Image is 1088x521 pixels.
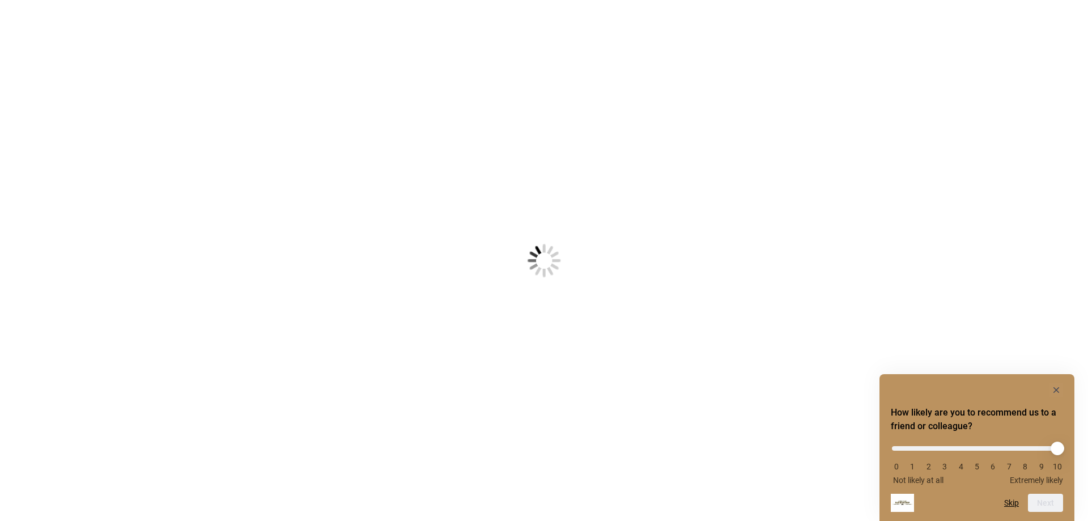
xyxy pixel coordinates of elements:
h2: How likely are you to recommend us to a friend or colleague? Select an option from 0 to 10, with ... [891,406,1063,433]
div: How likely are you to recommend us to a friend or colleague? Select an option from 0 to 10, with ... [891,383,1063,512]
button: Hide survey [1049,383,1063,397]
li: 0 [891,462,902,471]
li: 5 [971,462,983,471]
button: Skip [1004,498,1019,507]
li: 3 [939,462,950,471]
span: Not likely at all [893,476,943,485]
li: 1 [907,462,918,471]
li: 7 [1004,462,1015,471]
img: Loading [471,188,617,333]
li: 6 [987,462,998,471]
div: How likely are you to recommend us to a friend or colleague? Select an option from 0 to 10, with ... [891,438,1063,485]
li: 10 [1052,462,1063,471]
button: Next question [1028,494,1063,512]
li: 8 [1019,462,1031,471]
li: 2 [923,462,934,471]
li: 4 [955,462,967,471]
li: 9 [1036,462,1047,471]
span: Extremely likely [1010,476,1063,485]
